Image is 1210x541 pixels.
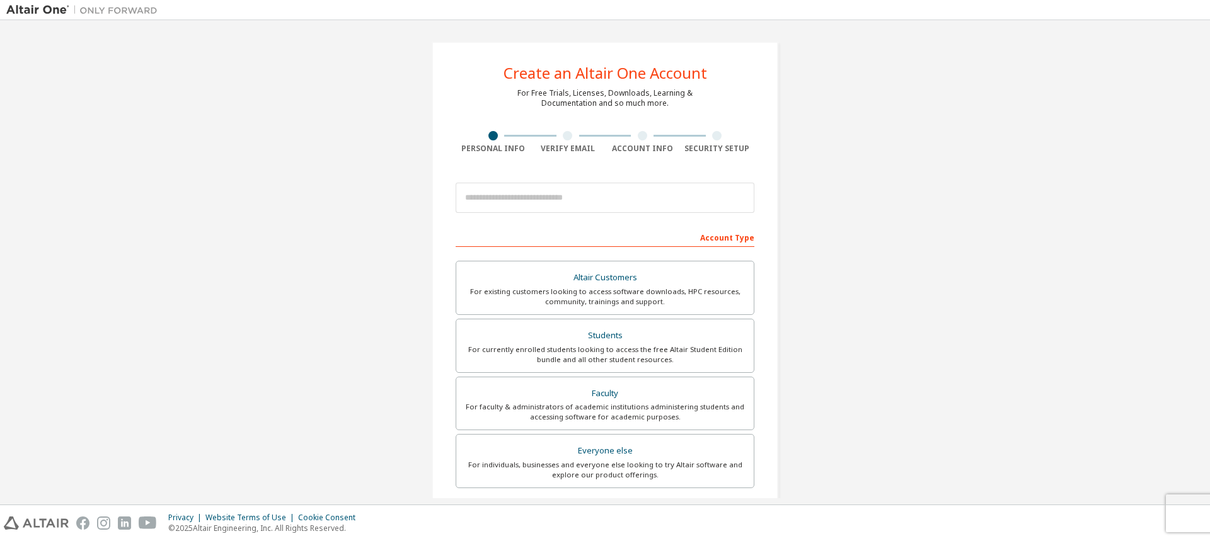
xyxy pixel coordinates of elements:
[6,4,164,16] img: Altair One
[139,516,157,530] img: youtube.svg
[464,385,746,402] div: Faculty
[464,442,746,460] div: Everyone else
[464,345,746,365] div: For currently enrolled students looking to access the free Altair Student Edition bundle and all ...
[464,287,746,307] div: For existing customers looking to access software downloads, HPC resources, community, trainings ...
[168,513,205,523] div: Privacy
[456,144,531,154] div: Personal Info
[4,516,69,530] img: altair_logo.svg
[76,516,89,530] img: facebook.svg
[464,460,746,480] div: For individuals, businesses and everyone else looking to try Altair software and explore our prod...
[168,523,363,533] p: © 2025 Altair Engineering, Inc. All Rights Reserved.
[680,144,755,154] div: Security Setup
[464,402,746,422] div: For faculty & administrators of academic institutions administering students and accessing softwa...
[97,516,110,530] img: instagram.svg
[205,513,298,523] div: Website Terms of Use
[605,144,680,154] div: Account Info
[517,88,693,108] div: For Free Trials, Licenses, Downloads, Learning & Documentation and so much more.
[504,65,707,81] div: Create an Altair One Account
[531,144,606,154] div: Verify Email
[456,227,754,247] div: Account Type
[118,516,131,530] img: linkedin.svg
[464,269,746,287] div: Altair Customers
[464,327,746,345] div: Students
[298,513,363,523] div: Cookie Consent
